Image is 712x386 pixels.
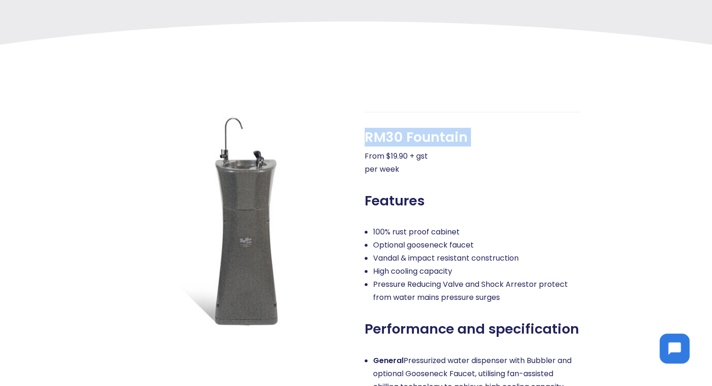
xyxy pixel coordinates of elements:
[373,265,580,278] li: High cooling capacity
[365,150,580,176] p: From $19.90 + gst per week
[365,193,425,209] span: Features
[373,355,404,366] strong: General
[373,239,580,252] li: Optional gooseneck faucet
[365,321,579,337] span: Performance and specification
[373,278,580,304] li: Pressure Reducing Valve and Shock Arrestor protect from water mains pressure surges
[365,129,468,146] span: RM30 Fountain
[500,324,699,373] iframe: Chatbot
[373,252,580,265] li: Vandal & impact resistant construction
[373,226,580,239] li: 100% rust proof cabinet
